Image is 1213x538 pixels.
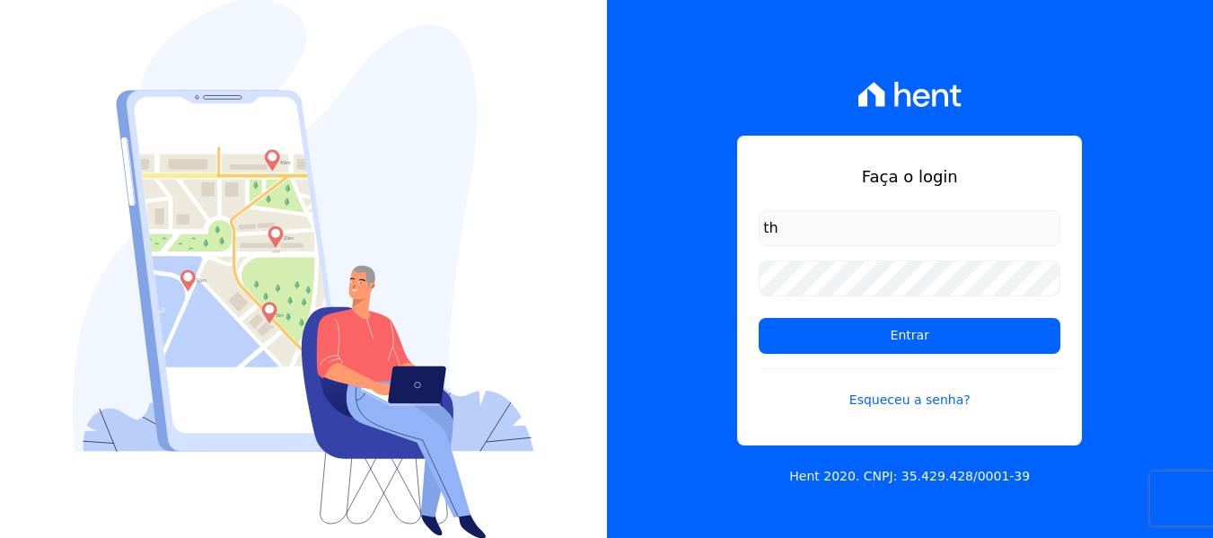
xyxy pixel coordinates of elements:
h1: Faça o login [759,164,1060,189]
p: Hent 2020. CNPJ: 35.429.428/0001-39 [789,467,1030,486]
a: Esqueceu a senha? [759,368,1060,410]
input: Entrar [759,318,1060,354]
input: Email [759,210,1060,246]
